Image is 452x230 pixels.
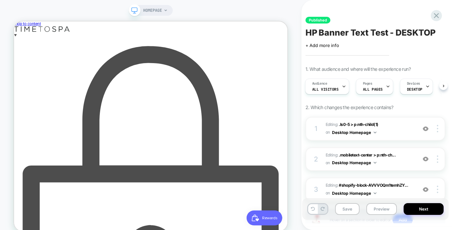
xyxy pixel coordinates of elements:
span: Pages [363,81,372,86]
span: Published [305,17,330,24]
img: down arrow [374,192,376,194]
span: Editing : [326,121,413,137]
img: down arrow [374,132,376,133]
span: Audience [312,81,327,86]
span: on [326,189,330,197]
button: Next [404,203,444,215]
div: 2 [313,153,320,165]
span: 2. Which changes the experience contains? [305,104,393,110]
span: Editing : [326,182,413,197]
button: Preview [366,203,397,215]
span: on [326,159,330,167]
button: Save [335,203,360,215]
span: DESKTOP [407,87,422,92]
div: 3 [313,183,320,195]
img: crossed eye [423,187,428,192]
button: Desktop Homepage [332,189,376,197]
img: close [437,125,438,132]
span: .mobiletext-center > p:nth-ch... [339,152,396,157]
span: #shopify-block-AVVVOQm1temhZY... [339,183,408,188]
img: close [437,186,438,193]
span: Editing : [326,151,413,167]
span: ALL PAGES [363,87,383,92]
img: crossed eye [423,126,428,132]
span: Rewards [21,5,41,15]
img: down arrow [374,162,376,164]
span: + Add more info [305,43,339,48]
div: 1 [313,123,320,135]
span: Devices [407,81,420,86]
span: on [326,129,330,136]
img: crossed eye [423,156,428,162]
span: All Visitors [312,87,339,92]
span: HP Banner Text Test - DESKTOP [305,28,436,38]
button: Desktop Homepage [332,128,376,137]
img: close [437,155,438,163]
span: HOMEPAGE [143,5,162,16]
span: 1. What audience and where will the experience run? [305,66,411,72]
button: Desktop Homepage [332,158,376,167]
span: .ls0-5 > p:nth-child(1) [339,122,378,127]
